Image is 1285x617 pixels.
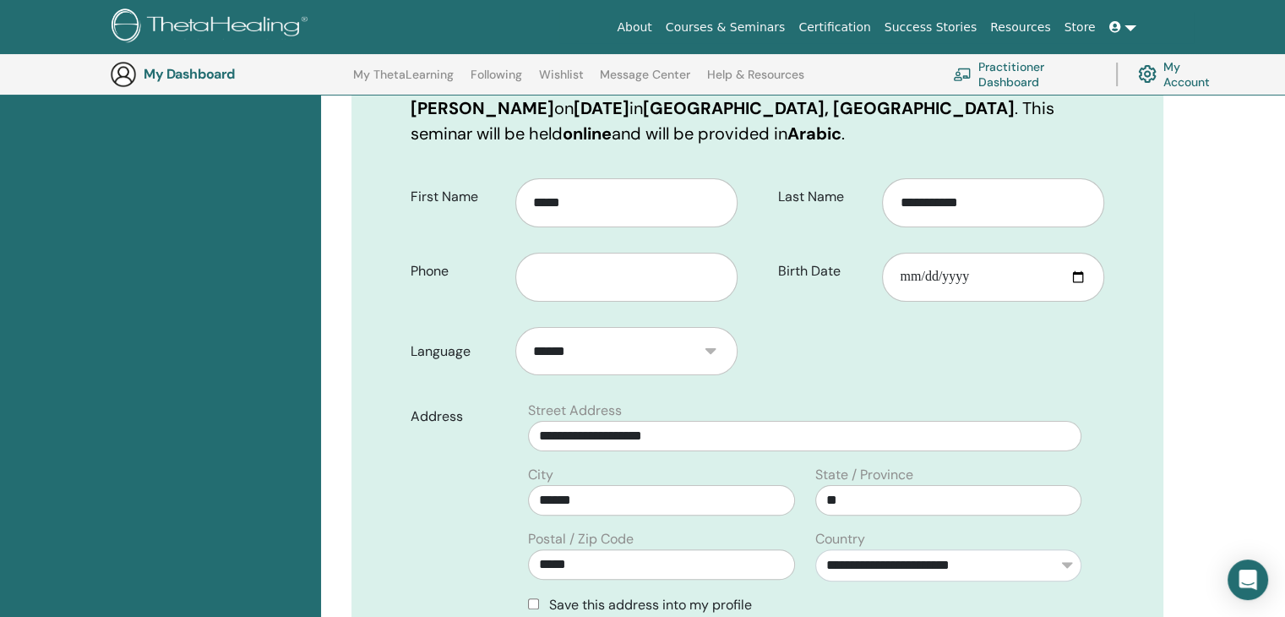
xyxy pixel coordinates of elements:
[1138,56,1223,93] a: My Account
[983,12,1058,43] a: Resources
[411,70,1104,146] p: You are registering for on in . This seminar will be held and will be provided in .
[112,8,313,46] img: logo.png
[549,596,752,614] span: Save this address into my profile
[765,181,883,213] label: Last Name
[792,12,877,43] a: Certification
[878,12,983,43] a: Success Stories
[1058,12,1103,43] a: Store
[528,529,634,549] label: Postal / Zip Code
[1138,61,1157,87] img: cog.svg
[528,465,553,485] label: City
[353,68,454,95] a: My ThetaLearning
[953,56,1096,93] a: Practitioner Dashboard
[563,123,612,145] b: online
[144,66,313,82] h3: My Dashboard
[815,465,913,485] label: State / Province
[1228,560,1268,600] div: Open Intercom Messenger
[528,401,622,421] label: Street Address
[600,68,690,95] a: Message Center
[765,255,883,287] label: Birth Date
[471,68,522,95] a: Following
[398,401,518,433] label: Address
[707,68,804,95] a: Help & Resources
[953,68,972,81] img: chalkboard-teacher.svg
[787,123,841,145] b: Arabic
[610,12,658,43] a: About
[574,97,629,119] b: [DATE]
[815,529,865,549] label: Country
[398,181,515,213] label: First Name
[539,68,584,95] a: Wishlist
[398,336,515,368] label: Language
[659,12,792,43] a: Courses & Seminars
[110,61,137,88] img: generic-user-icon.jpg
[398,255,515,287] label: Phone
[411,72,854,119] b: RHYTHM to a Perfect Weight with [PERSON_NAME]
[643,97,1015,119] b: [GEOGRAPHIC_DATA], [GEOGRAPHIC_DATA]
